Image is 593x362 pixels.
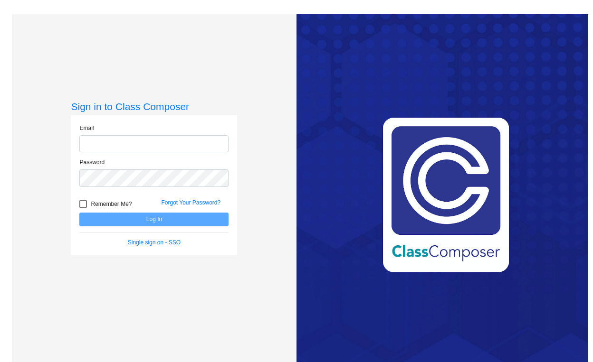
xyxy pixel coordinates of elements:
label: Password [79,158,105,167]
a: Forgot Your Password? [161,199,220,206]
span: Remember Me? [91,198,132,210]
h3: Sign in to Class Composer [71,101,237,112]
button: Log In [79,213,229,226]
a: Single sign on - SSO [128,239,181,246]
label: Email [79,124,94,132]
